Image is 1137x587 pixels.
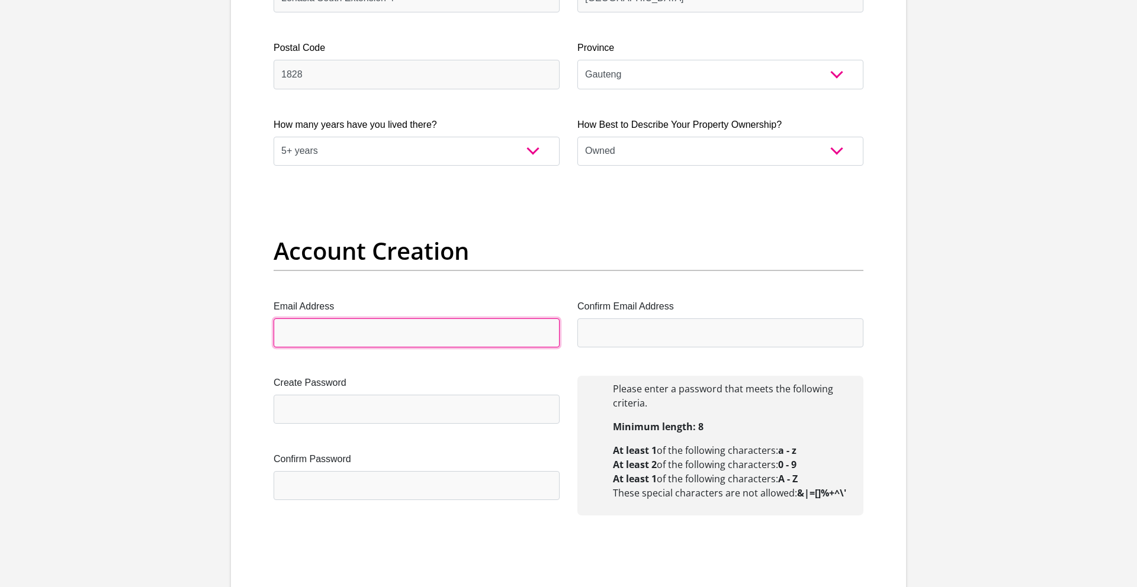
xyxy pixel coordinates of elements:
label: Province [577,41,863,55]
label: How Best to Describe Your Property Ownership? [577,118,863,132]
label: Confirm Email Address [577,299,863,314]
b: At least 2 [613,458,657,471]
label: Email Address [274,299,560,314]
li: of the following characters: [613,443,852,457]
input: Confirm Password [274,471,560,500]
label: Confirm Password [274,452,560,466]
li: These special characters are not allowed: [613,486,852,500]
label: Postal Code [274,41,560,55]
input: Postal Code [274,60,560,89]
b: &|=[]%+^\' [797,486,846,499]
b: 0 - 9 [778,458,796,471]
b: A - Z [778,472,798,485]
b: Minimum length: 8 [613,420,704,433]
li: Please enter a password that meets the following criteria. [613,382,852,410]
li: of the following characters: [613,457,852,472]
input: Email Address [274,318,560,347]
label: Create Password [274,376,560,390]
li: of the following characters: [613,472,852,486]
select: Please Select a Province [577,60,863,89]
b: At least 1 [613,444,657,457]
select: Please select a value [577,137,863,166]
input: Confirm Email Address [577,318,863,347]
input: Create Password [274,395,560,424]
b: At least 1 [613,472,657,485]
label: How many years have you lived there? [274,118,560,132]
select: Please select a value [274,137,560,166]
b: a - z [778,444,796,457]
h2: Account Creation [274,237,863,265]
